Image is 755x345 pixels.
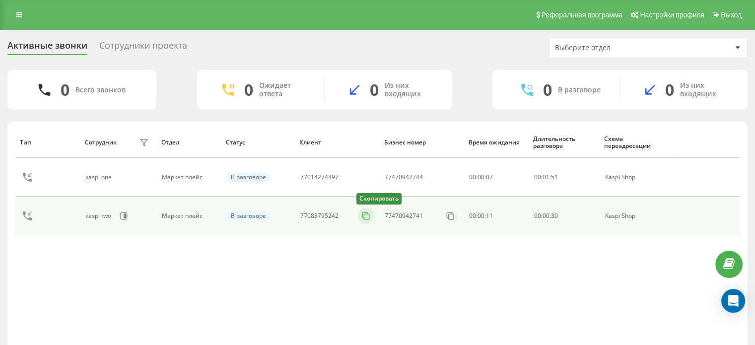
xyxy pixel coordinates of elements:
[534,173,541,181] span: 00
[300,174,339,181] div: 77014274497
[259,81,309,98] div: Ожидает ответа
[384,139,459,146] div: Бизнес номер
[469,212,523,219] div: 00:00:11
[555,44,674,52] div: Выберите отдел
[162,212,215,219] div: Маркет плейс
[551,173,558,181] span: 51
[99,40,187,56] div: Сотрудники проекта
[370,80,379,99] div: 0
[665,80,674,99] div: 0
[680,81,733,98] div: Из них входящих
[640,11,704,19] span: Настройки профиля
[534,211,541,220] span: 00
[543,173,549,181] span: 01
[605,212,670,219] div: Kaspi Shop
[543,211,549,220] span: 00
[551,211,558,220] span: 30
[469,139,524,146] div: Время ожидания
[721,11,742,19] span: Выход
[356,193,402,205] div: Скопировать
[299,139,374,146] div: Клиент
[604,136,670,150] div: Схема переадресации
[227,173,270,182] div: В разговоре
[161,139,217,146] div: Отдел
[534,174,558,181] div: : :
[227,211,270,220] div: В разговоре
[7,40,87,56] div: Активные звонки
[85,212,114,219] div: kaspi two
[244,80,253,99] div: 0
[558,86,601,94] div: В разговоре
[534,212,558,219] div: : :
[385,212,423,219] div: 77470942741
[543,80,552,99] div: 0
[605,174,670,181] div: Kaspi Shop
[385,81,437,98] div: Из них входящих
[61,80,69,99] div: 0
[300,212,339,219] div: 77083795242
[75,86,126,94] div: Всего звонков
[533,136,595,150] div: Длительность разговора
[469,174,523,181] div: 00:00:07
[721,289,745,313] div: Open Intercom Messenger
[162,174,215,181] div: Маркет плейс
[226,139,290,146] div: Статус
[85,174,114,181] div: kaspi one
[385,174,423,181] div: 77470942744
[20,139,75,146] div: Тип
[85,139,117,146] div: Сотрудник
[541,11,622,19] span: Реферальная программа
